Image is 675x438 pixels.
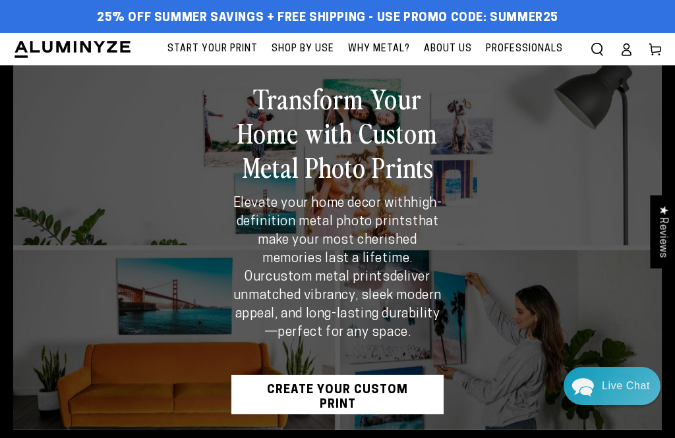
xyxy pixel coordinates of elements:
[231,194,444,342] p: Elevate your home decor with that make your most cherished memories last a lifetime. Our deliver ...
[167,41,258,57] span: Start Your Print
[13,40,132,59] img: Aluminyze
[97,11,558,26] span: 25% off Summer Savings + Free Shipping - Use Promo Code: SUMMER25
[602,367,650,405] div: Contact Us Directly
[417,33,479,65] a: About Us
[266,271,390,284] strong: custom metal prints
[272,41,334,57] span: Shop By Use
[650,195,675,268] div: Click to open Judge.me floating reviews tab
[231,81,444,184] h2: Transform Your Home with Custom Metal Photo Prints
[161,33,264,65] a: Start Your Print
[479,33,570,65] a: Professionals
[486,41,563,57] span: Professionals
[424,41,472,57] span: About Us
[265,33,341,65] a: Shop By Use
[583,35,612,64] summary: Search our site
[564,367,660,405] div: Chat widget toggle
[341,33,417,65] a: Why Metal?
[237,197,442,229] strong: high-definition metal photo prints
[231,375,444,414] a: Create Your Custom Print
[348,41,410,57] span: Why Metal?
